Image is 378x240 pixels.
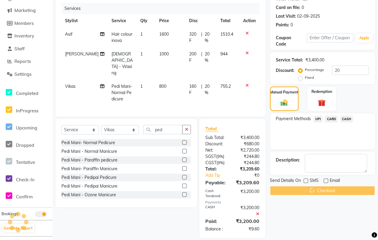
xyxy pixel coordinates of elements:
[205,200,260,205] div: Payments
[14,46,25,52] span: Staff
[276,13,296,19] div: Last Visit:
[159,84,166,89] span: 800
[314,116,323,123] span: UPI
[201,188,232,199] div: Cash Tendered:
[62,3,264,14] div: Services
[205,31,213,44] span: 20 %
[305,75,314,80] label: Fixed
[232,179,264,186] div: ₹3,209.60
[232,135,264,141] div: ₹3,400.00
[140,51,143,57] span: 1
[201,141,232,147] div: Discount:
[205,83,213,96] span: 20 %
[205,154,216,159] span: SGST
[218,160,223,165] span: 9%
[305,67,324,73] label: Percentage
[276,35,307,47] div: Coupon Code
[14,33,34,39] span: Inventory
[330,177,340,185] span: Email
[325,116,338,123] span: CARD
[61,166,118,172] div: Pedi Mani- Paraffin Manicure
[159,51,169,57] span: 1000
[65,31,73,37] span: Asif
[140,84,143,89] span: 1
[270,90,299,95] label: Manual Payment
[201,147,232,153] div: Net:
[189,83,199,96] span: 160 F
[65,84,76,89] span: Vikas
[14,7,36,13] span: Marketing
[137,14,156,28] th: Qty
[220,31,233,37] span: 1510.4
[1,7,51,14] a: Marketing
[65,51,99,57] span: [PERSON_NAME]
[205,51,213,64] span: 20 %
[14,71,31,77] span: Settings
[201,135,232,141] div: Sub Total:
[232,153,264,160] div: ₹244.80
[61,192,116,198] div: Pedi Mani - Ozone Manicure
[240,14,260,28] th: Action
[217,154,223,159] span: 9%
[205,160,216,165] span: CGST
[232,147,264,153] div: ₹2,720.00
[201,218,232,225] div: Paid:
[201,83,202,96] span: |
[201,51,202,64] span: |
[201,226,232,232] div: Balance :
[270,177,301,185] span: Send Details On
[16,194,33,200] span: Confirm
[340,116,353,123] span: CASH
[16,142,34,148] span: Dropped
[16,159,35,165] span: Tentative
[186,14,217,28] th: Disc
[302,4,304,11] div: 0
[276,22,290,28] div: Points:
[1,46,51,52] a: Staff
[201,166,232,172] div: Total:
[201,160,232,166] div: ( )
[140,31,143,37] span: 1
[108,14,137,28] th: Service
[112,51,133,76] span: [DEMOGRAPHIC_DATA] - Waxing
[156,14,186,28] th: Price
[297,13,320,19] div: 02-09-2025
[16,90,38,96] span: Completed
[356,34,373,43] button: Apply
[14,20,34,26] span: Members
[220,51,228,57] span: 944
[159,31,169,37] span: 1600
[143,125,183,134] input: Search or Scan
[276,116,311,122] span: Payment Methods
[232,205,264,217] div: ₹3,200.00
[220,84,231,89] span: 755.2
[306,57,325,63] div: ₹3,400.00
[232,166,264,172] div: ₹3,209.60
[61,14,108,28] th: Stylist
[232,226,264,232] div: ₹9.60
[14,58,31,64] span: Reports
[61,157,118,163] div: Pedi Mani - Paraffin pedicure
[189,31,199,44] span: 320 F
[311,89,332,94] label: Redemption
[276,157,300,163] div: Description:
[112,31,132,43] span: Hair colour inova
[310,177,319,185] span: SMS
[1,211,18,216] span: Bookings
[232,160,264,166] div: ₹244.80
[232,141,264,147] div: ₹680.00
[232,188,264,199] div: ₹3,200.00
[16,177,34,182] span: Check-In
[2,224,34,233] button: Generate Report
[201,172,238,179] a: Add Tip
[278,99,290,107] img: _cash.svg
[61,174,117,181] div: Pedi Mani - Pedipai Pedicure
[189,51,199,64] span: 200 F
[61,183,118,189] div: Pedi Mani - Pedipai Manicure
[291,22,293,28] div: 0
[16,125,37,131] span: Upcoming
[276,4,301,11] div: Card on file:
[61,148,117,155] div: Pedi Mani - Normal Manicure
[1,71,51,78] a: Settings
[276,67,295,74] div: Discount:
